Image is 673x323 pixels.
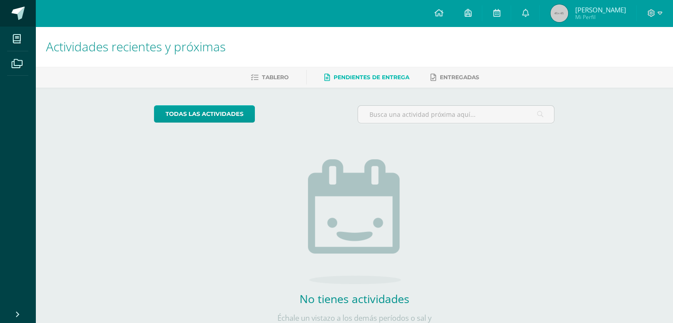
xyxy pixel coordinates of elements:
[251,70,288,85] a: Tablero
[431,70,479,85] a: Entregadas
[308,159,401,284] img: no_activities.png
[575,13,626,21] span: Mi Perfil
[440,74,479,81] span: Entregadas
[154,105,255,123] a: todas las Actividades
[550,4,568,22] img: 45x45
[575,5,626,14] span: [PERSON_NAME]
[262,74,288,81] span: Tablero
[358,106,554,123] input: Busca una actividad próxima aquí...
[334,74,409,81] span: Pendientes de entrega
[266,291,443,306] h2: No tienes actividades
[46,38,226,55] span: Actividades recientes y próximas
[324,70,409,85] a: Pendientes de entrega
